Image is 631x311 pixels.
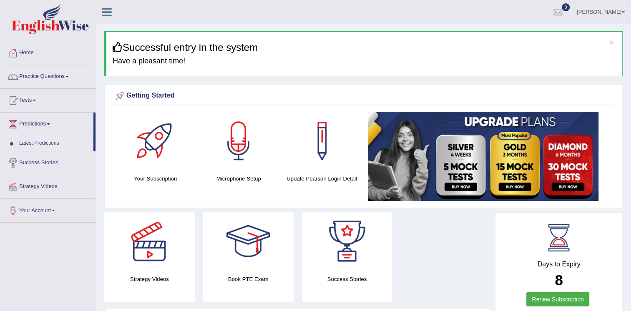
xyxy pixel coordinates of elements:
h4: Strategy Videos [104,275,195,283]
a: Renew Subscription [526,292,589,306]
img: small5.jpg [368,112,598,201]
button: × [609,38,614,47]
h4: Book PTE Exam [203,275,294,283]
a: Your Account [0,199,96,220]
b: 8 [555,272,563,288]
a: Predictions [0,113,93,133]
h4: Your Subscription [118,174,193,183]
a: Tests [0,89,96,110]
h4: Success Stories [302,275,392,283]
h4: Days to Expiry [505,261,613,268]
a: Practice Questions [0,65,96,86]
h4: Microphone Setup [201,174,277,183]
div: Getting Started [114,90,613,102]
a: Strategy Videos [0,175,96,196]
a: Latest Predictions [15,136,93,151]
h3: Successful entry in the system [113,42,616,53]
a: Success Stories [0,151,96,172]
span: 0 [562,3,570,11]
h4: Update Pearson Login Detail [284,174,359,183]
a: Home [0,41,96,62]
h4: Have a pleasant time! [113,57,616,65]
